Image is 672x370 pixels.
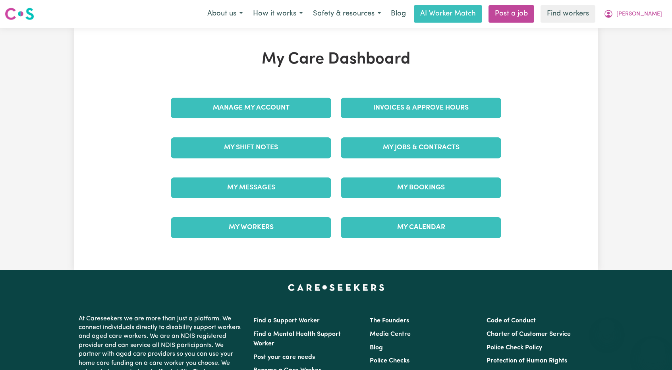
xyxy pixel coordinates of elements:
a: Blog [370,345,383,351]
a: AI Worker Match [414,5,482,23]
span: [PERSON_NAME] [616,10,662,19]
button: My Account [599,6,667,22]
a: My Shift Notes [171,137,331,158]
a: My Messages [171,177,331,198]
a: Media Centre [370,331,411,337]
iframe: Close message [599,319,615,335]
a: Blog [386,5,411,23]
a: Post your care needs [253,354,315,360]
a: Careseekers home page [288,284,384,291]
a: Post a job [489,5,534,23]
a: Protection of Human Rights [487,358,567,364]
a: My Jobs & Contracts [341,137,501,158]
a: Police Checks [370,358,409,364]
a: Code of Conduct [487,318,536,324]
a: The Founders [370,318,409,324]
a: Invoices & Approve Hours [341,98,501,118]
a: Find a Mental Health Support Worker [253,331,341,347]
button: How it works [248,6,308,22]
h1: My Care Dashboard [166,50,506,69]
a: Careseekers logo [5,5,34,23]
iframe: Button to launch messaging window [640,338,666,364]
a: Find a Support Worker [253,318,320,324]
a: My Calendar [341,217,501,238]
a: My Workers [171,217,331,238]
img: Careseekers logo [5,7,34,21]
a: Police Check Policy [487,345,542,351]
a: Find workers [541,5,595,23]
button: About us [202,6,248,22]
a: Manage My Account [171,98,331,118]
button: Safety & resources [308,6,386,22]
a: Charter of Customer Service [487,331,571,337]
a: My Bookings [341,177,501,198]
